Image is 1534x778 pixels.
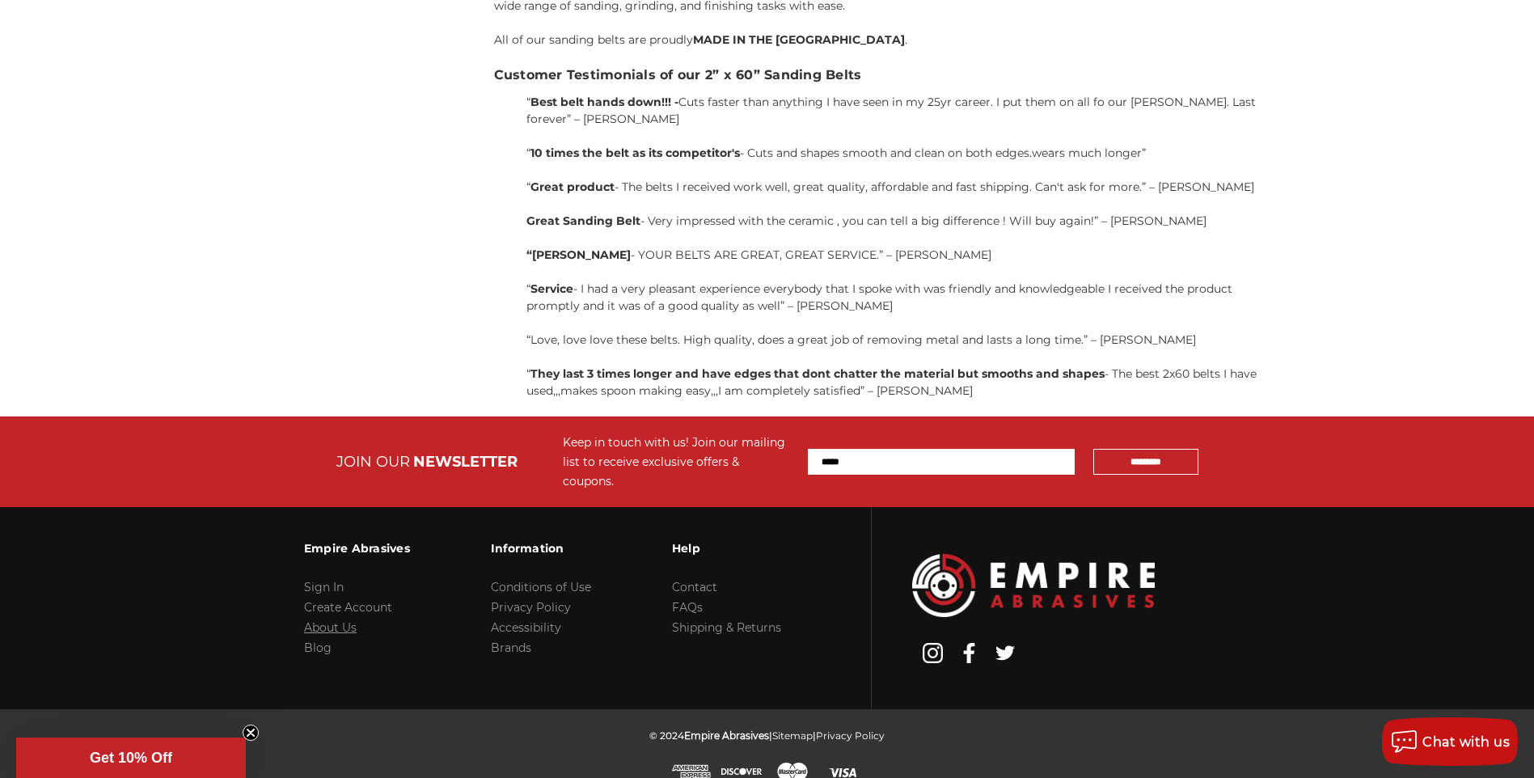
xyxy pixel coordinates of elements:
[494,66,1271,85] h3: Customer Testimonials of our 2” x 60” Sanding Belts
[491,620,561,635] a: Accessibility
[494,366,1271,400] p: “ - The best 2x60 belts I have used,,,makes spoon making easy,,,I am completely satisfied” – [PER...
[530,95,678,109] strong: Best belt hands down!!! -
[243,725,259,741] button: Close teaser
[336,453,410,471] span: JOIN OUR
[563,433,792,491] div: Keep in touch with us! Join our mailing list to receive exclusive offers & coupons.
[494,213,1271,230] p: - Very impressed with the ceramic , you can tell a big difference ! Will buy again!” – [PERSON_NAME]
[494,332,1271,349] p: “Love, love love these belts. High quality, does a great job of removing metal and lasts a long t...
[526,214,640,228] strong: Great Sanding Belt
[304,531,410,565] h3: Empire Abrasives
[672,531,781,565] h3: Help
[494,247,1271,264] p: - YOUR BELTS ARE GREAT, GREAT SERVICE.” – [PERSON_NAME]
[693,32,905,47] strong: MADE IN THE [GEOGRAPHIC_DATA]
[672,620,781,635] a: Shipping & Returns
[530,366,1105,381] strong: They last 3 times longer and have edges that dont chatter the material but smooths and shapes
[494,281,1271,315] p: “ - I had a very pleasant experience everybody that I spoke with was friendly and knowledgeable I...
[494,32,1271,49] p: All of our sanding belts are proudly .
[1422,734,1510,750] span: Chat with us
[491,600,571,615] a: Privacy Policy
[491,580,591,594] a: Conditions of Use
[526,247,631,262] strong: “[PERSON_NAME]
[684,729,769,742] span: Empire Abrasives
[530,146,740,160] strong: 10 times the belt as its competitor's
[530,281,573,296] strong: Service
[304,580,344,594] a: Sign In
[16,738,246,778] div: Get 10% OffClose teaser
[494,179,1271,196] p: “ - The belts I received work well, great quality, affordable and fast shipping. Can't ask for mo...
[304,641,332,655] a: Blog
[90,750,172,766] span: Get 10% Off
[494,145,1271,162] p: “ - Cuts and shapes smooth and clean on both edges.wears much longer”
[530,180,615,194] strong: Great product
[304,600,392,615] a: Create Account
[304,620,357,635] a: About Us
[494,94,1271,128] p: “ Cuts faster than anything I have seen in my 25yr career. I put them on all fo our [PERSON_NAME]...
[413,453,518,471] span: NEWSLETTER
[912,554,1155,616] img: Empire Abrasives Logo Image
[816,729,885,742] a: Privacy Policy
[1382,717,1518,766] button: Chat with us
[672,580,717,594] a: Contact
[491,641,531,655] a: Brands
[772,729,813,742] a: Sitemap
[649,725,885,746] p: © 2024 | |
[672,600,703,615] a: FAQs
[491,531,591,565] h3: Information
